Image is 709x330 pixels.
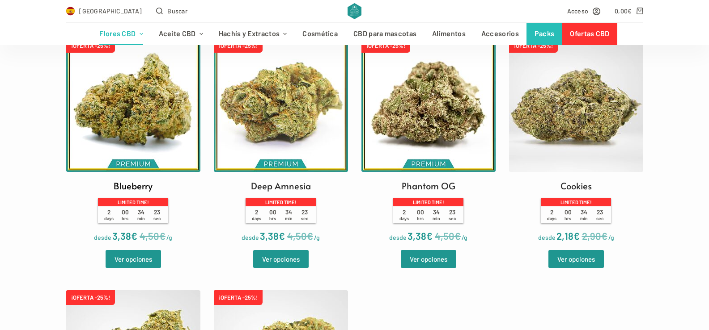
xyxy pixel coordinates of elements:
[526,23,562,45] a: Packs
[596,216,603,221] span: sec
[346,23,425,45] a: CBD para mascotas
[567,6,589,16] span: Acceso
[449,216,456,221] span: sec
[548,250,604,268] a: Elige las opciones para “Cookies”
[214,38,348,244] a: ¡OFERTA -25%! Deep Amnesia Limited time! 2days 00hrs 34min 23sec desde 3,38€/g
[348,3,361,19] img: CBD Alchemy
[402,179,455,192] h2: Phantom OG
[426,230,433,242] span: €
[573,230,580,242] span: €
[541,198,611,206] p: Limited time!
[92,23,617,45] nav: Menú de cabecera
[114,179,153,192] h2: Blueberry
[66,7,75,16] img: ES Flag
[153,216,161,221] span: sec
[401,250,456,268] a: Elige las opciones para “Phantom OG”
[425,23,474,45] a: Alimentos
[601,230,607,242] span: €
[269,216,276,221] span: hrs
[544,209,560,221] span: 2
[156,6,187,16] button: Abrir formulario de búsqueda
[444,209,460,221] span: 23
[281,209,297,221] span: 34
[133,209,149,221] span: 34
[556,230,580,242] bdi: 2,18
[122,216,128,221] span: hrs
[361,38,410,53] span: ¡OFERTA -25%!
[66,38,200,244] a: ¡OFERTA -25%! Blueberry Limited time! 2days 00hrs 34min 23sec desde 3,38€/g
[396,209,412,221] span: 2
[628,7,632,15] span: €
[592,209,608,221] span: 23
[66,290,115,305] span: ¡OFERTA -25%!
[408,230,433,242] bdi: 3,38
[454,230,461,242] span: €
[101,209,117,221] span: 2
[393,198,463,206] p: Limited time!
[279,230,285,242] span: €
[560,179,592,192] h2: Cookies
[412,209,429,221] span: 00
[567,6,601,16] a: Acceso
[301,216,308,221] span: sec
[214,38,263,53] span: ¡OFERTA -25%!
[252,216,261,221] span: days
[79,6,142,16] span: [GEOGRAPHIC_DATA]
[615,6,643,16] a: Carro de compra
[295,23,346,45] a: Cosmética
[94,234,111,241] span: desde
[297,209,313,221] span: 23
[576,209,592,221] span: 34
[112,230,137,242] bdi: 3,38
[137,216,145,221] span: min
[140,230,166,242] bdi: 4,50
[242,234,259,241] span: desde
[580,216,588,221] span: min
[429,209,445,221] span: 34
[473,23,526,45] a: Accesorios
[159,230,166,242] span: €
[565,216,571,221] span: hrs
[314,234,320,241] span: /g
[562,23,617,45] a: Ofertas CBD
[417,216,424,221] span: hrs
[287,230,313,242] bdi: 4,50
[104,216,114,221] span: days
[389,234,407,241] span: desde
[253,250,309,268] a: Elige las opciones para “Deep Amnesia”
[66,6,142,16] a: Select Country
[285,216,293,221] span: min
[399,216,409,221] span: days
[462,234,467,241] span: /g
[361,38,496,244] a: ¡OFERTA -25%! Phantom OG Limited time! 2days 00hrs 34min 23sec desde 3,38€/g
[260,230,285,242] bdi: 3,38
[249,209,265,221] span: 2
[98,198,168,206] p: Limited time!
[435,230,461,242] bdi: 4,50
[560,209,576,221] span: 00
[149,209,165,221] span: 23
[307,230,313,242] span: €
[582,230,607,242] bdi: 2,90
[615,7,632,15] bdi: 0,00
[214,290,263,305] span: ¡OFERTA -25%!
[433,216,440,221] span: min
[106,250,161,268] a: Elige las opciones para “Blueberry”
[66,38,115,53] span: ¡OFERTA -25%!
[251,179,311,192] h2: Deep Amnesia
[538,234,556,241] span: desde
[131,230,137,242] span: €
[151,23,211,45] a: Aceite CBD
[509,38,643,244] a: ¡OFERTA -25%! Cookies Limited time! 2days 00hrs 34min 23sec desde 2,18€/g
[608,234,614,241] span: /g
[509,38,558,53] span: ¡OFERTA -25%!
[265,209,281,221] span: 00
[211,23,295,45] a: Hachís y Extractos
[167,6,187,16] span: Buscar
[246,198,315,206] p: Limited time!
[92,23,151,45] a: Flores CBD
[547,216,556,221] span: days
[117,209,133,221] span: 00
[166,234,172,241] span: /g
